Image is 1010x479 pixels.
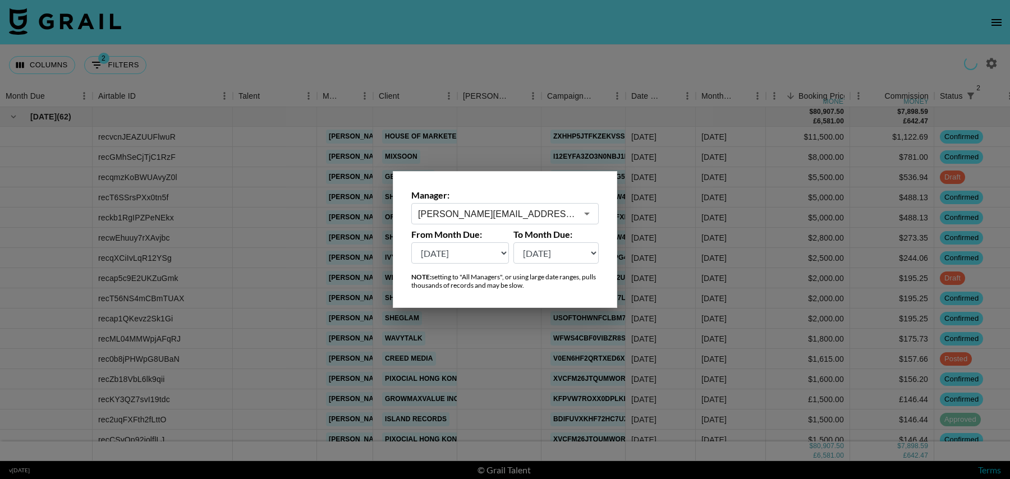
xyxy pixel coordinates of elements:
[513,229,599,240] label: To Month Due:
[411,273,431,281] strong: NOTE:
[411,190,599,201] label: Manager:
[579,206,595,222] button: Open
[411,273,599,289] div: setting to "All Managers", or using large date ranges, pulls thousands of records and may be slow.
[411,229,509,240] label: From Month Due:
